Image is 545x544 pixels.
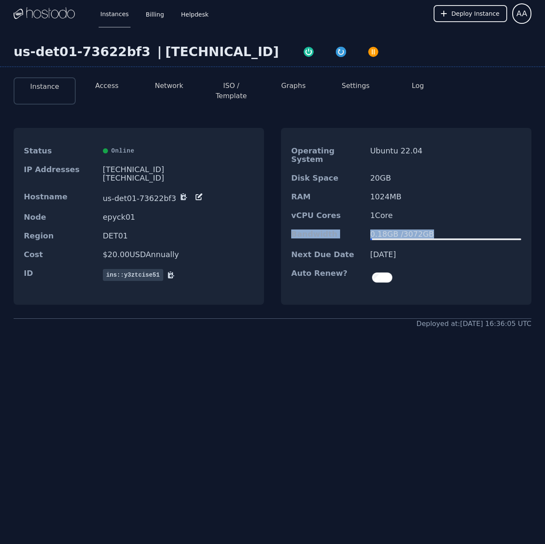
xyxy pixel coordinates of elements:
dt: ID [24,269,96,281]
div: [TECHNICAL_ID] [165,44,279,59]
div: 0.18 GB / 3072 GB [370,230,521,238]
button: Instance [30,82,59,92]
dt: Bandwidth [291,230,363,240]
dt: Operating System [291,147,363,164]
div: Deployed at: [DATE] 16:36:05 UTC [417,319,531,329]
button: Restart [325,44,357,58]
dd: 1024 MB [370,193,521,201]
div: us-det01-73622bf3 [14,44,154,59]
dd: 1 Core [370,211,521,220]
dt: vCPU Cores [291,211,363,220]
dt: Hostname [24,193,96,203]
dt: Status [24,147,96,155]
dt: Node [24,213,96,221]
dt: Auto Renew? [291,269,363,286]
button: Access [95,81,119,91]
button: Settings [342,81,370,91]
button: ISO / Template [207,81,255,101]
button: Power Off [357,44,389,58]
dd: DET01 [103,232,254,240]
button: Deploy Instance [434,5,507,22]
div: | [154,44,165,59]
span: AA [517,8,527,20]
button: User menu [512,3,531,24]
div: Online [103,147,254,155]
dt: IP Addresses [24,165,96,182]
img: Power Off [367,46,379,58]
dt: RAM [291,193,363,201]
button: Log [412,81,424,91]
img: Logo [14,7,75,20]
dt: Cost [24,250,96,259]
img: Power On [303,46,315,58]
span: ins::y3ztcise51 [103,269,163,281]
img: Restart [335,46,347,58]
dd: us-det01-73622bf3 [103,193,254,203]
dd: $ 20.00 USD Annually [103,250,254,259]
span: Deploy Instance [451,9,500,18]
dt: Disk Space [291,174,363,182]
dt: Region [24,232,96,240]
dd: 20 GB [370,174,521,182]
div: [TECHNICAL_ID] [103,165,254,174]
button: Graphs [281,81,306,91]
dd: epyck01 [103,213,254,221]
dd: Ubuntu 22.04 [370,147,521,164]
dd: [DATE] [370,250,521,259]
div: [TECHNICAL_ID] [103,174,254,182]
button: Network [155,81,183,91]
dt: Next Due Date [291,250,363,259]
button: Power On [292,44,325,58]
